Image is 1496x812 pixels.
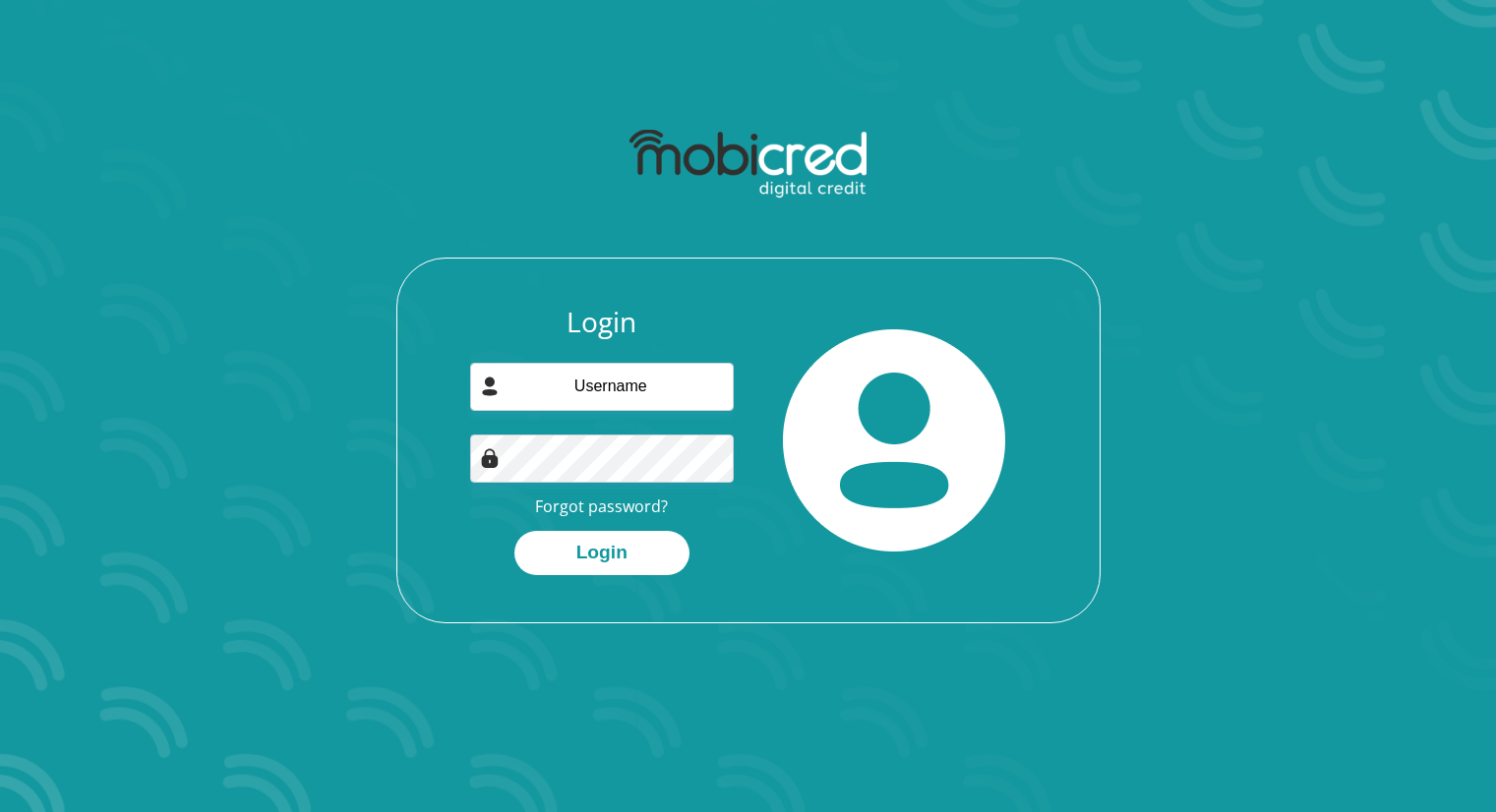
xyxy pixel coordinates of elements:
img: Image [480,448,500,468]
img: mobicred logo [629,130,867,199]
a: Forgot password? [535,495,668,517]
button: Login [514,531,689,575]
img: user-icon image [480,377,500,396]
input: Username [470,363,734,411]
h3: Login [470,306,734,339]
